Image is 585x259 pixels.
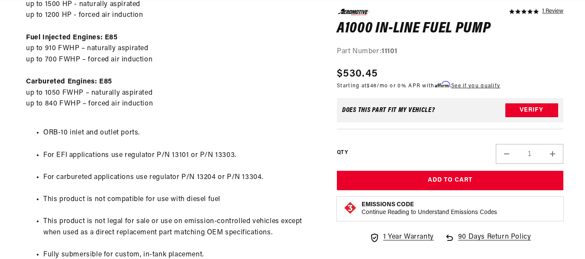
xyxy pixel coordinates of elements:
[444,232,531,252] a: 90 Days Return Policy
[337,22,563,35] h1: A1000 In-Line Fuel Pump
[381,48,397,55] strong: 11101
[26,78,112,85] strong: Carbureted Engines: E85
[43,150,315,161] li: For EFI applications use regulator P/N 13101 or P/N 13303.
[505,103,558,117] button: Verify
[343,201,357,215] img: Emissions code
[542,9,563,15] a: 1 reviews
[337,46,563,58] div: Part Number:
[43,128,315,139] li: ORB-10 inlet and outlet ports.
[362,201,497,217] button: Emissions CodeContinue Reading to Understand Emissions Codes
[43,172,315,183] li: For carbureted applications use regulator P/N 13204 or P/N 13304.
[435,81,450,87] span: Affirm
[362,209,497,217] p: Continue Reading to Understand Emissions Codes
[337,149,348,157] label: QTY
[367,83,377,88] span: $48
[342,107,435,114] div: Does This part fit My vehicle?
[383,232,434,243] span: 1 Year Warranty
[362,201,414,208] strong: Emissions Code
[337,171,563,190] button: Add to Cart
[451,83,500,88] a: See if you qualify - Learn more about Affirm Financing (opens in modal)
[43,194,315,205] li: This product is not compatible for use with diesel fuel
[458,232,531,252] span: 90 Days Return Policy
[369,232,434,243] a: 1 Year Warranty
[337,66,378,81] span: $530.45
[43,216,315,238] li: This product is not legal for sale or use on emission-controlled vehicles except when used as a d...
[337,81,500,90] p: Starting at /mo or 0% APR with .
[26,34,118,41] strong: Fuel Injected Engines: E85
